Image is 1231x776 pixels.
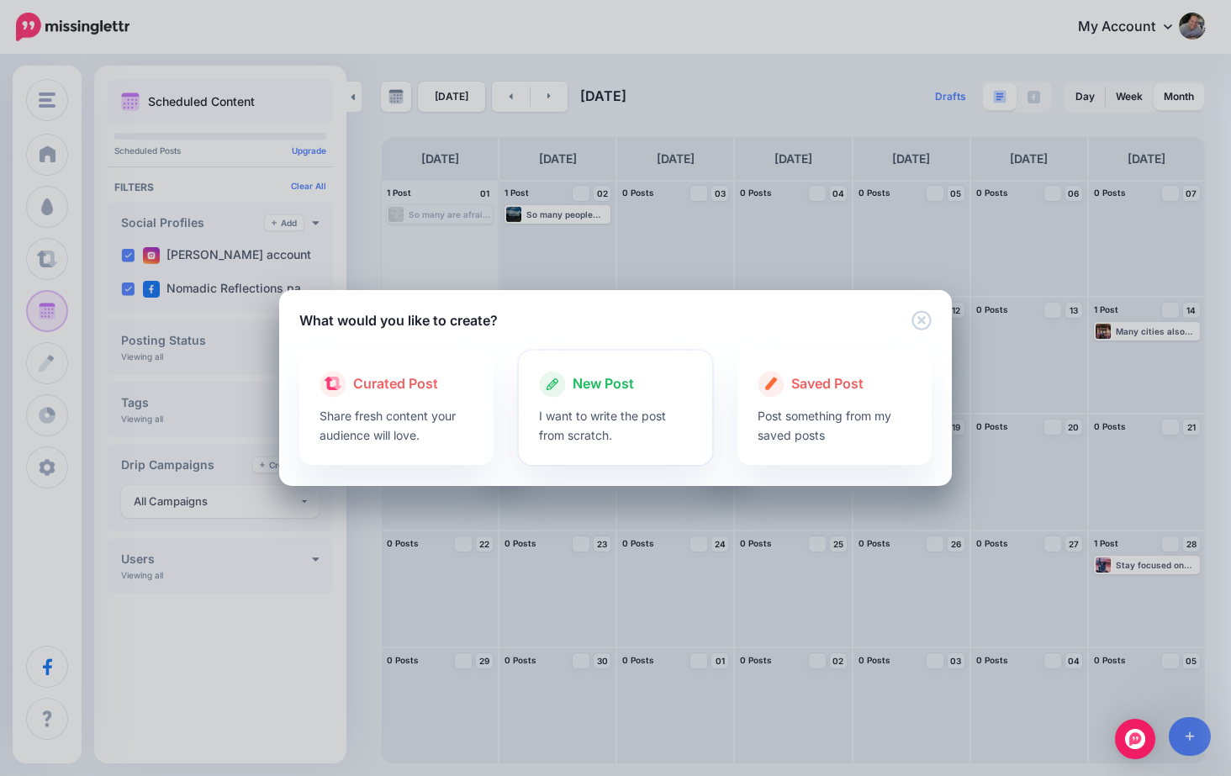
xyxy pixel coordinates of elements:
p: Post something from my saved posts [758,406,911,445]
h5: What would you like to create? [299,310,498,330]
img: curate.png [325,377,341,390]
span: Curated Post [353,373,438,395]
span: New Post [573,373,634,395]
img: create.png [765,377,778,390]
div: Open Intercom Messenger [1115,719,1155,759]
p: Share fresh content your audience will love. [320,406,473,445]
button: Close [911,310,932,331]
p: I want to write the post from scratch. [539,406,693,445]
span: Saved Post [791,373,864,395]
